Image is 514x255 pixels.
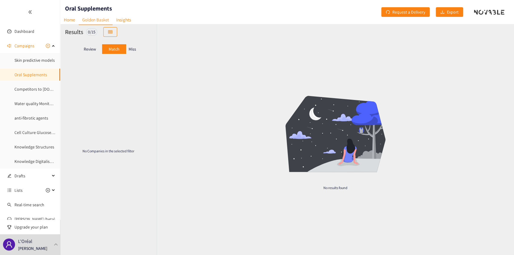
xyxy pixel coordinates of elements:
[14,221,55,233] span: Upgrade your plan
[14,29,34,34] a: Dashboard
[79,15,113,25] a: Golden Basket
[65,28,83,36] h2: Results
[60,15,79,24] a: Home
[14,202,44,207] a: Real-time search
[108,30,112,35] span: table
[46,188,50,192] span: plus-circle
[14,216,55,222] a: [PERSON_NAME] (beta)
[103,27,117,37] button: table
[7,225,11,229] span: trophy
[79,148,137,154] p: No Companies in the selected filter
[392,9,425,15] span: Request a Delivery
[7,188,11,192] span: unordered-list
[46,44,50,48] span: plus-circle
[7,44,11,48] span: sound
[109,47,120,51] p: Match
[14,115,48,121] a: anti-fibrotic agents
[232,185,439,190] p: No results found
[14,40,34,52] span: Campaigns
[113,15,135,24] a: Insights
[447,9,459,15] span: Export
[14,86,72,92] a: Competitors to [DOMAIN_NAME]
[7,174,11,178] span: edit
[28,10,32,14] span: double-left
[5,241,13,248] span: user
[14,72,47,77] a: Oral Supplements
[18,238,32,245] p: L'Oréal
[14,130,72,135] a: Cell Culture Glucose Monitoring
[65,4,112,13] h1: Oral Supplements
[440,10,444,15] span: download
[14,170,50,182] span: Drafts
[14,144,54,150] a: Knowledge Structures
[18,245,47,252] p: [PERSON_NAME]
[14,58,55,63] a: Skin predictive models
[14,101,75,106] a: Water quality Monitoring software
[386,10,390,15] span: redo
[484,226,514,255] iframe: Chat Widget
[484,226,514,255] div: Widget de chat
[86,28,97,36] div: 0 / 15
[381,7,430,17] button: redoRequest a Delivery
[84,47,96,51] p: Review
[14,184,23,196] span: Lists
[14,159,59,164] a: Knowledge Digitalisation
[436,7,463,17] button: downloadExport
[129,47,136,51] p: Miss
